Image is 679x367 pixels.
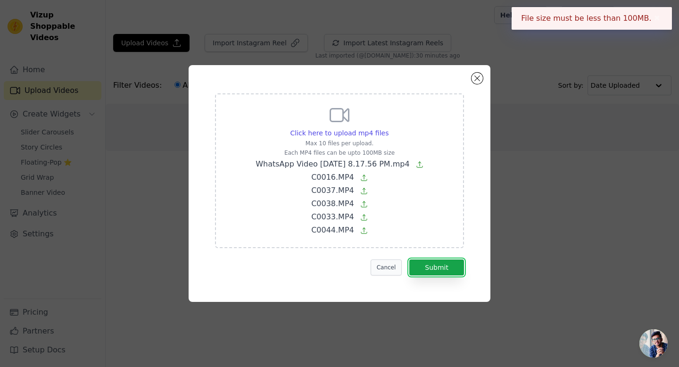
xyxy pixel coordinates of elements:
[639,329,668,358] div: Open chat
[409,259,464,275] button: Submit
[472,73,483,84] button: Close modal
[311,173,354,182] span: C0016.MP4
[652,13,662,24] button: Close
[290,129,389,137] span: Click here to upload mp4 files
[512,7,672,30] div: File size must be less than 100MB.
[311,186,354,195] span: C0037.MP4
[311,212,354,221] span: C0033.MP4
[256,159,409,168] span: WhatsApp Video [DATE] 8.17.56 PM.mp4
[256,140,423,147] p: Max 10 files per upload.
[311,199,354,208] span: C0038.MP4
[256,149,423,157] p: Each MP4 files can be upto 100MB size
[371,259,402,275] button: Cancel
[311,225,354,234] span: C0044.MP4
